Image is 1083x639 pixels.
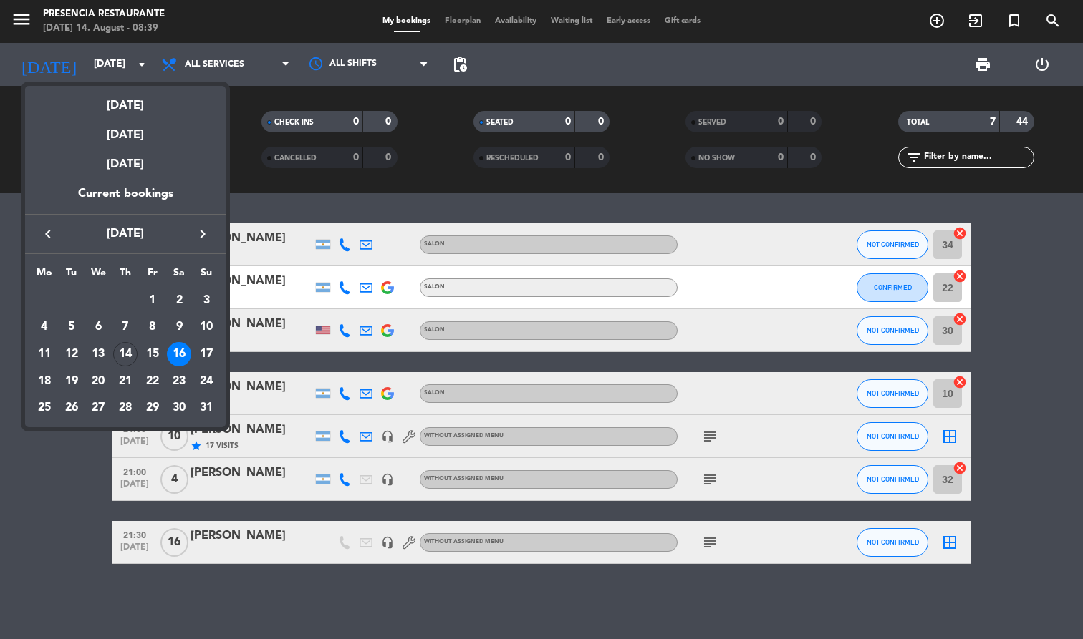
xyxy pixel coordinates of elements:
td: August 18, 2025 [31,368,58,395]
th: Monday [31,265,58,287]
div: 28 [113,396,138,421]
div: 29 [140,396,165,421]
div: 16 [167,342,191,366]
th: Wednesday [85,265,112,287]
td: August 7, 2025 [112,314,139,341]
td: August 28, 2025 [112,395,139,422]
span: [DATE] [61,225,190,243]
td: August 1, 2025 [139,287,166,314]
div: 13 [86,342,110,366]
td: August 19, 2025 [58,368,85,395]
td: August 14, 2025 [112,341,139,368]
div: 9 [167,315,191,339]
td: August 26, 2025 [58,395,85,422]
div: 20 [86,369,110,394]
td: August 24, 2025 [193,368,220,395]
div: 31 [194,396,218,421]
td: August 11, 2025 [31,341,58,368]
th: Saturday [166,265,193,287]
button: keyboard_arrow_right [190,225,216,243]
div: [DATE] [25,145,226,185]
td: August 31, 2025 [193,395,220,422]
div: Current bookings [25,185,226,214]
td: August 23, 2025 [166,368,193,395]
td: August 29, 2025 [139,395,166,422]
div: 17 [194,342,218,366]
td: August 2, 2025 [166,287,193,314]
div: 4 [32,315,57,339]
th: Tuesday [58,265,85,287]
div: 10 [194,315,218,339]
td: August 9, 2025 [166,314,193,341]
td: August 5, 2025 [58,314,85,341]
div: [DATE] [25,115,226,145]
div: 27 [86,396,110,421]
th: Sunday [193,265,220,287]
td: August 25, 2025 [31,395,58,422]
div: 19 [59,369,84,394]
th: Thursday [112,265,139,287]
td: August 21, 2025 [112,368,139,395]
td: August 13, 2025 [85,341,112,368]
td: August 8, 2025 [139,314,166,341]
td: August 20, 2025 [85,368,112,395]
div: 25 [32,396,57,421]
button: keyboard_arrow_left [35,225,61,243]
div: 21 [113,369,138,394]
div: 18 [32,369,57,394]
td: August 4, 2025 [31,314,58,341]
td: August 15, 2025 [139,341,166,368]
td: August 27, 2025 [85,395,112,422]
div: 6 [86,315,110,339]
div: [DATE] [25,86,226,115]
td: August 17, 2025 [193,341,220,368]
td: AUG [31,287,139,314]
i: keyboard_arrow_right [194,225,211,243]
div: 7 [113,315,138,339]
div: 11 [32,342,57,366]
div: 8 [140,315,165,339]
td: August 30, 2025 [166,395,193,422]
div: 5 [59,315,84,339]
div: 3 [194,288,218,313]
div: 1 [140,288,165,313]
th: Friday [139,265,166,287]
div: 15 [140,342,165,366]
i: keyboard_arrow_left [39,225,57,243]
div: 12 [59,342,84,366]
td: August 22, 2025 [139,368,166,395]
td: August 12, 2025 [58,341,85,368]
div: 22 [140,369,165,394]
div: 2 [167,288,191,313]
div: 14 [113,342,138,366]
td: August 10, 2025 [193,314,220,341]
div: 26 [59,396,84,421]
div: 23 [167,369,191,394]
td: August 3, 2025 [193,287,220,314]
div: 30 [167,396,191,421]
td: August 6, 2025 [85,314,112,341]
td: August 16, 2025 [166,341,193,368]
div: 24 [194,369,218,394]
